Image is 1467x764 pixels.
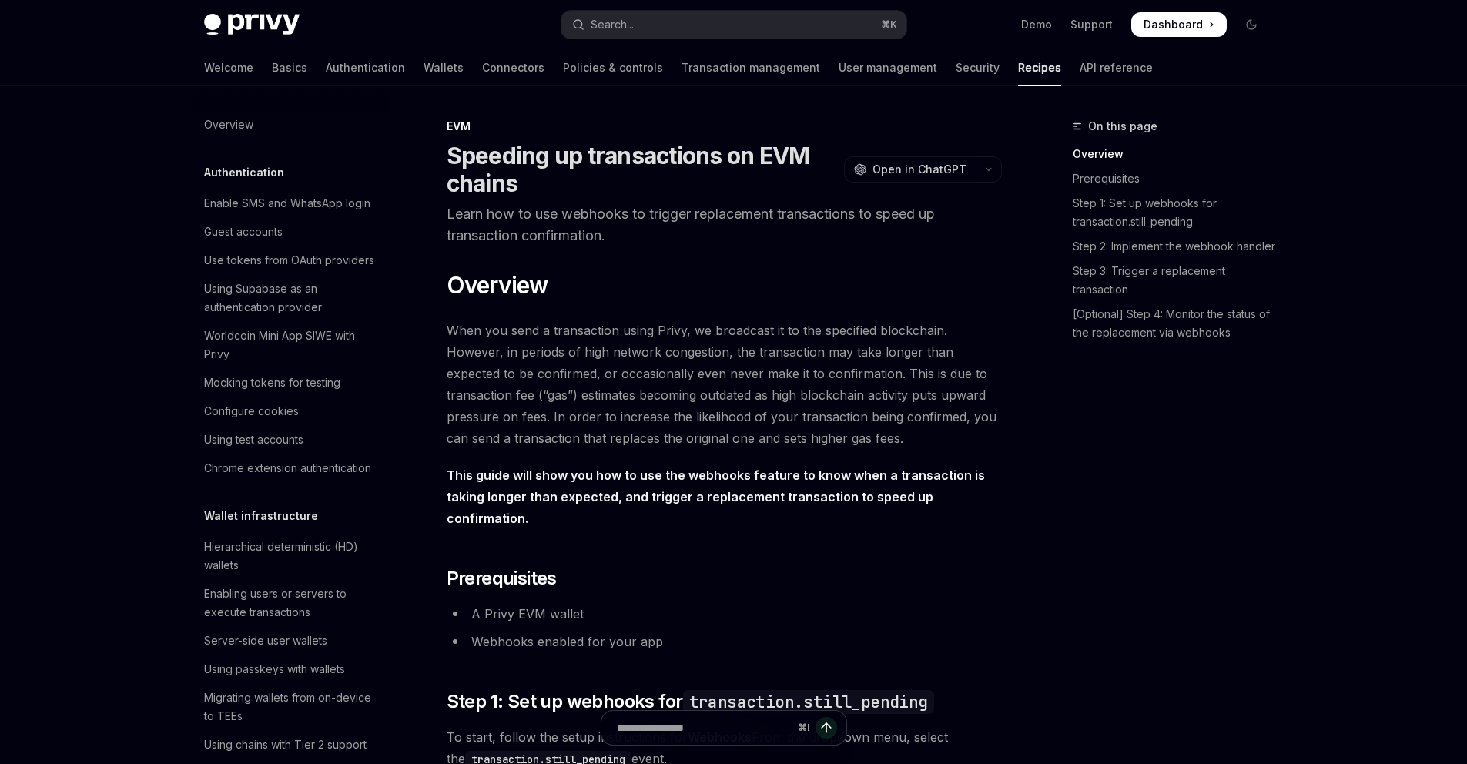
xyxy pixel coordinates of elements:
[1239,12,1264,37] button: Toggle dark mode
[424,49,464,86] a: Wallets
[1088,117,1157,136] span: On this page
[1073,191,1276,234] a: Step 1: Set up webhooks for transaction.still_pending
[447,271,548,299] span: Overview
[447,320,1002,449] span: When you send a transaction using Privy, we broadcast it to the specified blockchain. However, in...
[591,15,634,34] div: Search...
[1021,17,1052,32] a: Demo
[872,162,966,177] span: Open in ChatGPT
[204,402,299,421] div: Configure cookies
[563,49,663,86] a: Policies & controls
[447,689,934,714] span: Step 1: Set up webhooks for
[1073,234,1276,259] a: Step 2: Implement the webhook handler
[204,585,380,622] div: Enabling users or servers to execute transactions
[1018,49,1061,86] a: Recipes
[482,49,544,86] a: Connectors
[272,49,307,86] a: Basics
[1073,142,1276,166] a: Overview
[447,203,1002,246] p: Learn how to use webhooks to trigger replacement transactions to speed up transaction confirmation.
[1144,17,1203,32] span: Dashboard
[204,116,253,134] div: Overview
[1131,12,1227,37] a: Dashboard
[816,717,837,739] button: Send message
[682,49,820,86] a: Transaction management
[192,218,389,246] a: Guest accounts
[1070,17,1113,32] a: Support
[1073,302,1276,345] a: [Optional] Step 4: Monitor the status of the replacement via webhooks
[881,18,897,31] span: ⌘ K
[204,374,340,392] div: Mocking tokens for testing
[204,431,303,449] div: Using test accounts
[447,631,1002,652] li: Webhooks enabled for your app
[192,655,389,683] a: Using passkeys with wallets
[192,189,389,217] a: Enable SMS and WhatsApp login
[204,280,380,317] div: Using Supabase as an authentication provider
[1080,49,1153,86] a: API reference
[192,533,389,579] a: Hierarchical deterministic (HD) wallets
[683,690,934,714] code: transaction.still_pending
[1073,259,1276,302] a: Step 3: Trigger a replacement transaction
[1073,166,1276,191] a: Prerequisites
[326,49,405,86] a: Authentication
[447,119,1002,134] div: EVM
[192,322,389,368] a: Worldcoin Mini App SIWE with Privy
[192,426,389,454] a: Using test accounts
[617,711,792,745] input: Ask a question...
[844,156,976,183] button: Open in ChatGPT
[192,684,389,730] a: Migrating wallets from on-device to TEEs
[204,14,300,35] img: dark logo
[192,627,389,655] a: Server-side user wallets
[204,251,374,270] div: Use tokens from OAuth providers
[956,49,1000,86] a: Security
[192,275,389,321] a: Using Supabase as an authentication provider
[192,454,389,482] a: Chrome extension authentication
[204,632,327,650] div: Server-side user wallets
[192,397,389,425] a: Configure cookies
[204,538,380,575] div: Hierarchical deterministic (HD) wallets
[447,467,985,526] strong: This guide will show you how to use the webhooks feature to know when a transaction is taking lon...
[204,49,253,86] a: Welcome
[204,163,284,182] h5: Authentication
[192,111,389,139] a: Overview
[204,507,318,525] h5: Wallet infrastructure
[447,142,838,197] h1: Speeding up transactions on EVM chains
[204,327,380,364] div: Worldcoin Mini App SIWE with Privy
[204,194,370,213] div: Enable SMS and WhatsApp login
[204,223,283,241] div: Guest accounts
[192,246,389,274] a: Use tokens from OAuth providers
[192,731,389,759] a: Using chains with Tier 2 support
[204,689,380,725] div: Migrating wallets from on-device to TEEs
[447,566,557,591] span: Prerequisites
[447,603,1002,625] li: A Privy EVM wallet
[192,369,389,397] a: Mocking tokens for testing
[204,660,345,679] div: Using passkeys with wallets
[561,11,906,39] button: Open search
[204,736,367,754] div: Using chains with Tier 2 support
[192,580,389,626] a: Enabling users or servers to execute transactions
[204,459,371,477] div: Chrome extension authentication
[839,49,937,86] a: User management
